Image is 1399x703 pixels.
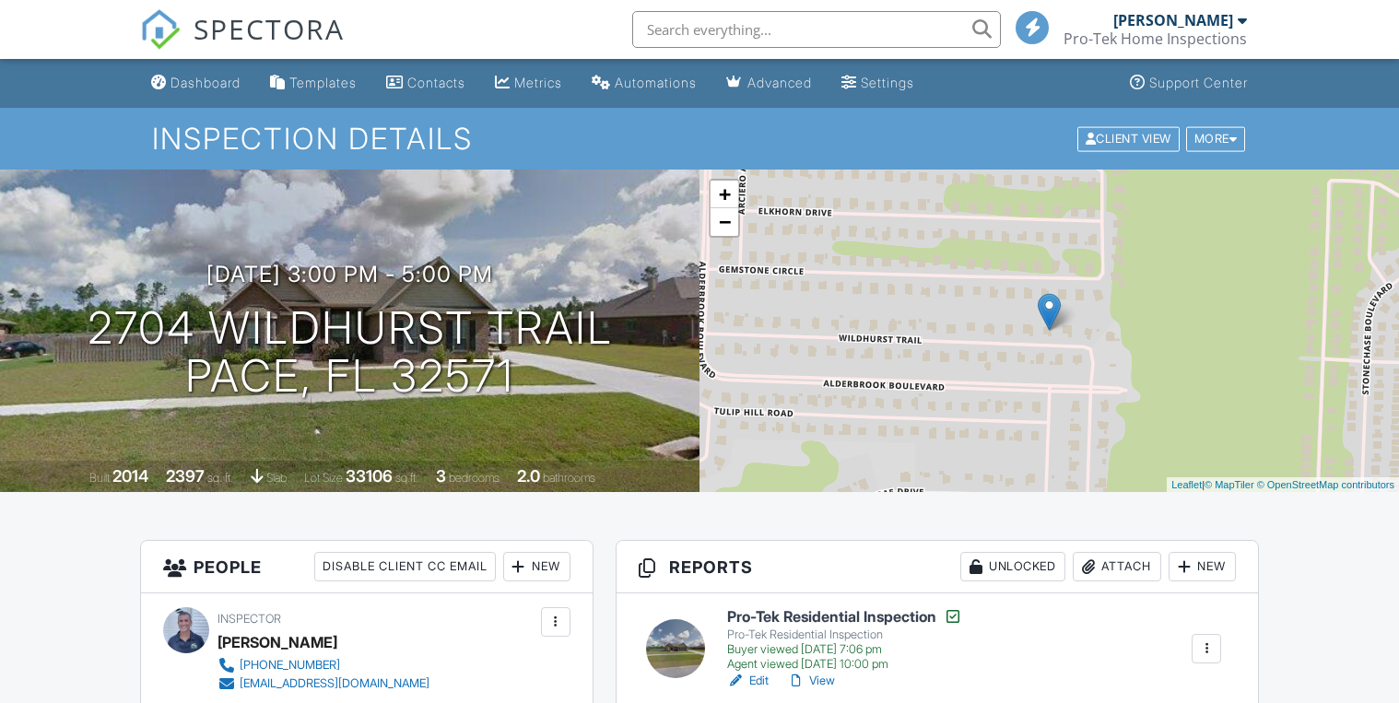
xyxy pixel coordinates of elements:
span: slab [266,471,287,485]
a: Advanced [719,66,819,100]
a: Dashboard [144,66,248,100]
div: [PHONE_NUMBER] [240,658,340,673]
a: Contacts [379,66,473,100]
div: 2.0 [517,466,540,486]
h6: Pro-Tek Residential Inspection [727,607,962,626]
a: © MapTiler [1205,479,1254,490]
div: Client View [1077,126,1180,151]
h3: People [141,541,593,593]
h3: [DATE] 3:00 pm - 5:00 pm [206,262,493,287]
div: [PERSON_NAME] [1113,11,1233,29]
div: Dashboard [170,75,241,90]
div: Contacts [407,75,465,90]
input: Search everything... [632,11,1001,48]
span: Inspector [217,612,281,626]
div: 3 [436,466,446,486]
a: [PHONE_NUMBER] [217,656,429,674]
a: Metrics [488,66,570,100]
a: Automations (Basic) [584,66,704,100]
span: Lot Size [304,471,343,485]
a: View [787,672,835,690]
a: SPECTORA [140,25,345,64]
span: Built [89,471,110,485]
div: Unlocked [960,552,1065,581]
div: 33106 [346,466,393,486]
div: Buyer viewed [DATE] 7:06 pm [727,642,962,657]
div: New [1169,552,1236,581]
a: © OpenStreetMap contributors [1257,479,1394,490]
h1: 2704 Wildhurst Trail Pace, FL 32571 [88,304,613,402]
span: sq. ft. [207,471,233,485]
div: Disable Client CC Email [314,552,496,581]
span: sq.ft. [395,471,418,485]
div: Support Center [1149,75,1248,90]
span: SPECTORA [194,9,345,48]
div: Pro-Tek Residential Inspection [727,627,962,642]
div: [EMAIL_ADDRESS][DOMAIN_NAME] [240,676,429,691]
a: Edit [727,672,769,690]
h3: Reports [617,541,1258,593]
div: [PERSON_NAME] [217,628,337,656]
a: Client View [1076,131,1184,145]
span: bedrooms [449,471,500,485]
div: Attach [1073,552,1161,581]
div: Metrics [514,75,562,90]
div: Agent viewed [DATE] 10:00 pm [727,657,962,672]
a: Support Center [1123,66,1255,100]
a: Templates [263,66,364,100]
a: Leaflet [1171,479,1202,490]
h1: Inspection Details [152,123,1248,155]
div: More [1186,126,1246,151]
div: Advanced [747,75,812,90]
a: Pro-Tek Residential Inspection Pro-Tek Residential Inspection Buyer viewed [DATE] 7:06 pm Agent v... [727,607,962,672]
a: Zoom out [711,208,738,236]
a: Zoom in [711,181,738,208]
span: bathrooms [543,471,595,485]
div: Pro-Tek Home Inspections [1064,29,1247,48]
div: Settings [861,75,914,90]
div: Automations [615,75,697,90]
div: 2014 [112,466,148,486]
a: [EMAIL_ADDRESS][DOMAIN_NAME] [217,674,429,693]
div: | [1167,477,1399,493]
div: Templates [289,75,357,90]
img: The Best Home Inspection Software - Spectora [140,9,181,50]
div: New [503,552,570,581]
a: Settings [834,66,922,100]
div: 2397 [166,466,205,486]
